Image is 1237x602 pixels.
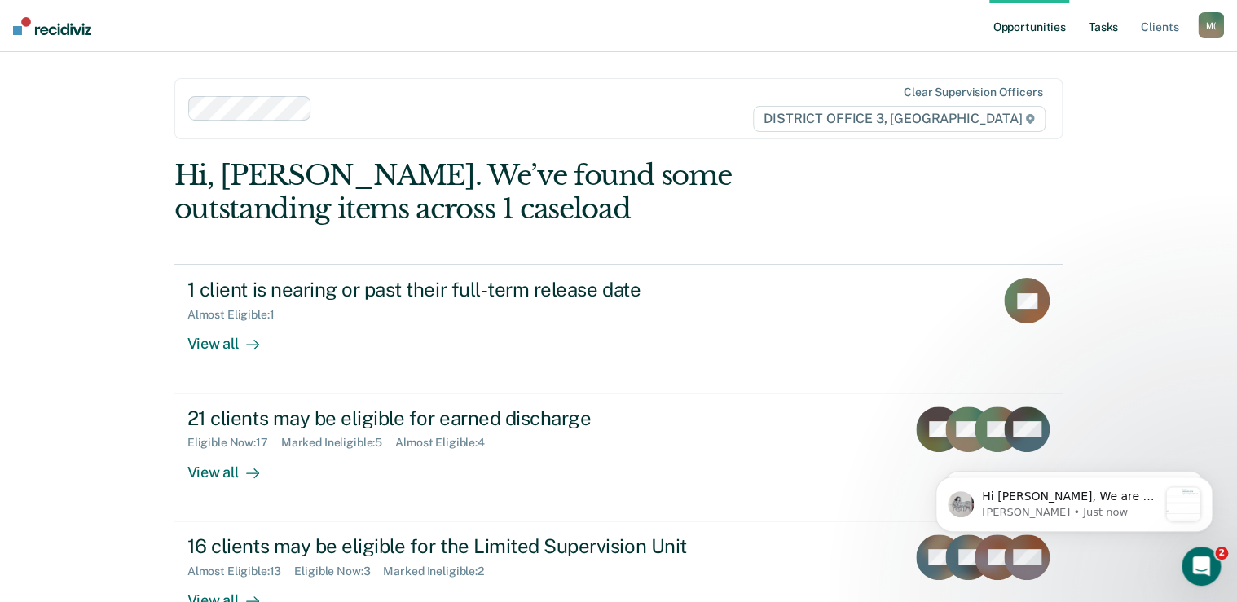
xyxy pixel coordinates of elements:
[187,450,279,481] div: View all
[1198,12,1224,38] button: M(
[1182,547,1221,586] iframe: Intercom live chat
[904,86,1042,99] div: Clear supervision officers
[187,322,279,354] div: View all
[1198,12,1224,38] div: M (
[753,106,1046,132] span: DISTRICT OFFICE 3, [GEOGRAPHIC_DATA]
[1215,547,1228,560] span: 2
[174,393,1063,521] a: 21 clients may be eligible for earned dischargeEligible Now:17Marked Ineligible:5Almost Eligible:...
[187,406,759,430] div: 21 clients may be eligible for earned discharge
[281,436,395,450] div: Marked Ineligible : 5
[187,436,281,450] div: Eligible Now : 17
[174,159,885,226] div: Hi, [PERSON_NAME]. We’ve found some outstanding items across 1 caseload
[187,308,288,322] div: Almost Eligible : 1
[187,278,759,301] div: 1 client is nearing or past their full-term release date
[294,565,383,578] div: Eligible Now : 3
[187,534,759,558] div: 16 clients may be eligible for the Limited Supervision Unit
[174,264,1063,393] a: 1 client is nearing or past their full-term release dateAlmost Eligible:1View all
[911,444,1237,558] iframe: Intercom notifications message
[13,17,91,35] img: Recidiviz
[383,565,496,578] div: Marked Ineligible : 2
[187,565,295,578] div: Almost Eligible : 13
[395,436,498,450] div: Almost Eligible : 4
